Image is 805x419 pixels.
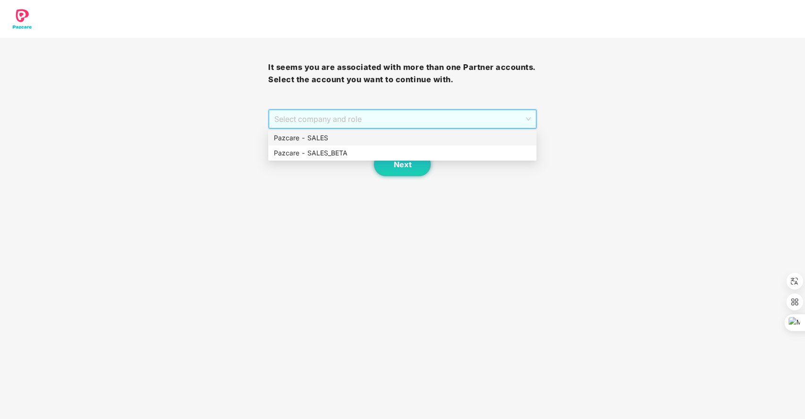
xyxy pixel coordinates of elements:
div: Pazcare - SALES_BETA [274,148,531,158]
button: Next [374,153,431,176]
h3: It seems you are associated with more than one Partner accounts. Select the account you want to c... [268,61,536,86]
span: Next [393,160,411,169]
div: Pazcare - SALES [274,133,531,143]
div: Pazcare - SALES [268,130,536,145]
div: Pazcare - SALES_BETA [268,145,536,161]
span: Select company and role [274,110,530,128]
